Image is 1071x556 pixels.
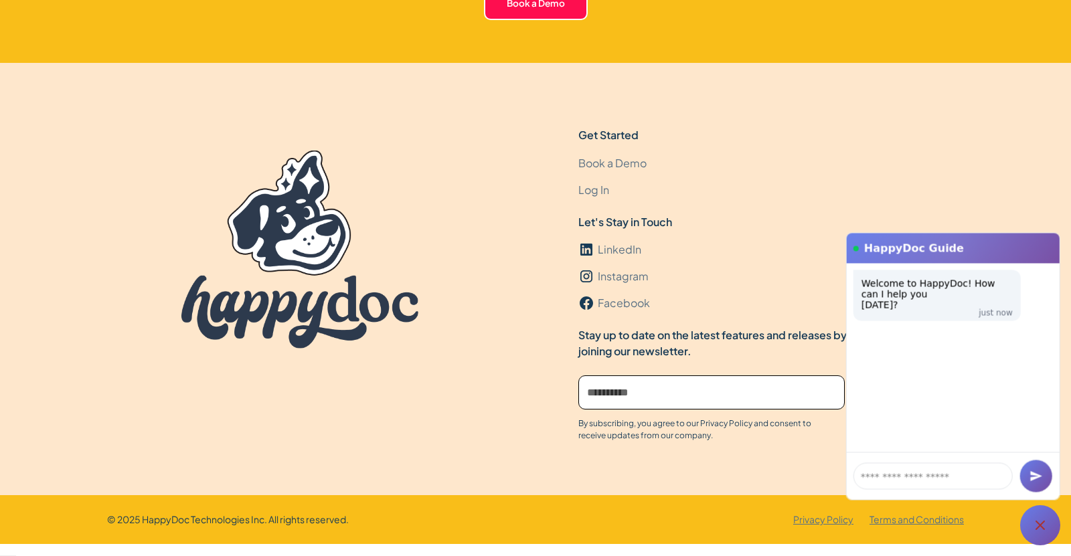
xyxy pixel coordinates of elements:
img: HappyDoc Logo. [181,151,418,349]
div: Facebook [598,295,650,311]
a: LinkedIn [578,236,641,263]
div: By subscribing, you agree to our Privacy Policy and consent to receive updates from our company. [578,418,833,442]
a: Facebook [578,290,650,316]
div: Let's Stay in Touch [578,214,672,230]
a: Privacy Policy [793,513,853,527]
div: © 2025 HappyDoc Technologies Inc. All rights reserved. [107,513,349,527]
div: LinkedIn [598,242,641,258]
form: Email Form [578,375,953,409]
a: Book a Demo [578,150,647,177]
a: Log In [578,177,609,203]
div: Instagram [598,268,649,284]
a: Terms and Conditions [870,513,964,527]
div: Stay up to date on the latest features and releases by joining our newsletter. [578,327,847,359]
a: Instagram [578,263,649,290]
div: Get Started [578,127,639,143]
